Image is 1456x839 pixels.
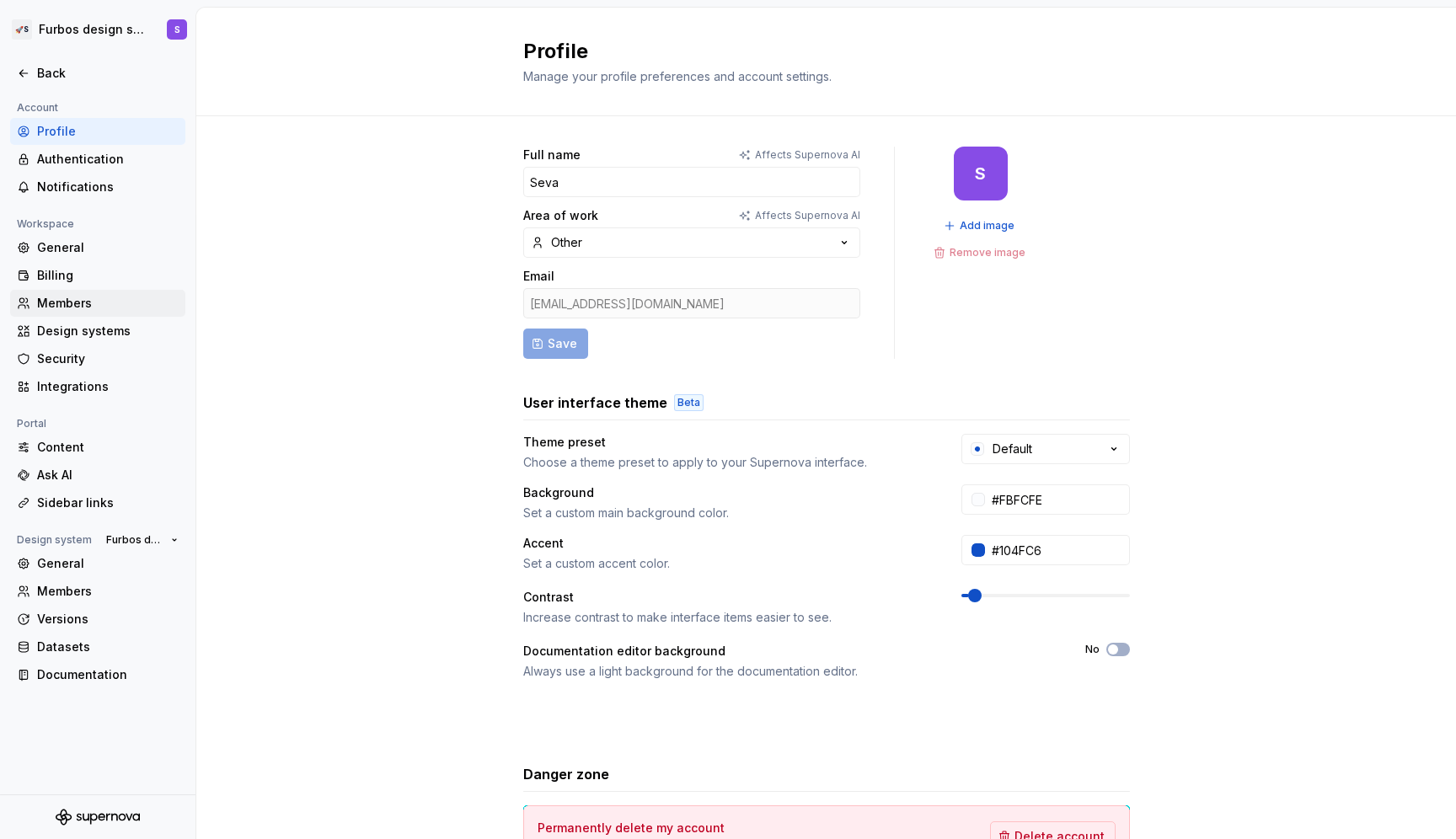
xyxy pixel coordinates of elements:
[10,434,185,461] a: Content
[674,394,704,411] div: Beta
[975,167,986,180] div: S
[523,484,594,501] div: Background
[10,578,185,605] a: Members
[37,65,179,82] div: Back
[10,290,185,317] a: Members
[37,323,179,339] div: Design systems
[523,589,574,606] div: Contrast
[37,439,179,456] div: Content
[37,494,179,511] div: Sidebar links
[10,262,185,289] a: Billing
[523,38,1110,65] h2: Profile
[10,146,185,173] a: Authentication
[10,345,185,372] a: Security
[10,550,185,577] a: General
[993,441,1032,457] div: Default
[10,462,185,489] a: Ask AI
[523,643,725,660] div: Documentation editor background
[10,214,81,234] div: Workspace
[3,11,192,48] button: 🚀SFurbos design systemS
[523,454,931,471] div: Choose a theme preset to apply to your Supernova interface.
[37,666,179,683] div: Documentation
[10,661,185,688] a: Documentation
[523,268,554,285] label: Email
[174,23,180,36] div: S
[523,764,609,784] h3: Danger zone
[961,434,1130,464] button: Default
[523,535,564,552] div: Accent
[10,118,185,145] a: Profile
[523,69,832,83] span: Manage your profile preferences and account settings.
[985,484,1130,515] input: #FFFFFF
[56,809,140,826] svg: Supernova Logo
[10,489,185,516] a: Sidebar links
[37,639,179,655] div: Datasets
[37,467,179,484] div: Ask AI
[960,219,1014,232] span: Add image
[10,633,185,660] a: Datasets
[523,609,931,626] div: Increase contrast to make interface items easier to see.
[37,583,179,600] div: Members
[37,151,179,168] div: Authentication
[10,414,53,434] div: Portal
[106,533,164,547] span: Furbos design system
[10,98,65,118] div: Account
[10,234,185,261] a: General
[10,318,185,345] a: Design systems
[10,373,185,400] a: Integrations
[37,239,179,256] div: General
[37,295,179,312] div: Members
[985,535,1130,565] input: #104FC6
[10,60,185,87] a: Back
[551,234,582,251] div: Other
[523,393,667,413] h3: User interface theme
[37,267,179,284] div: Billing
[755,148,860,162] p: Affects Supernova AI
[523,207,598,224] label: Area of work
[939,214,1022,238] button: Add image
[538,820,725,836] h4: Permanently delete my account
[1085,643,1100,656] label: No
[523,555,931,572] div: Set a custom accent color.
[523,663,1055,680] div: Always use a light background for the documentation editor.
[12,19,32,40] div: 🚀S
[755,209,860,222] p: Affects Supernova AI
[37,179,179,195] div: Notifications
[10,606,185,633] a: Versions
[10,530,99,550] div: Design system
[37,611,179,628] div: Versions
[39,21,147,38] div: Furbos design system
[523,505,931,521] div: Set a custom main background color.
[37,555,179,572] div: General
[10,174,185,200] a: Notifications
[37,350,179,367] div: Security
[37,378,179,395] div: Integrations
[523,434,606,451] div: Theme preset
[37,123,179,140] div: Profile
[523,147,581,163] label: Full name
